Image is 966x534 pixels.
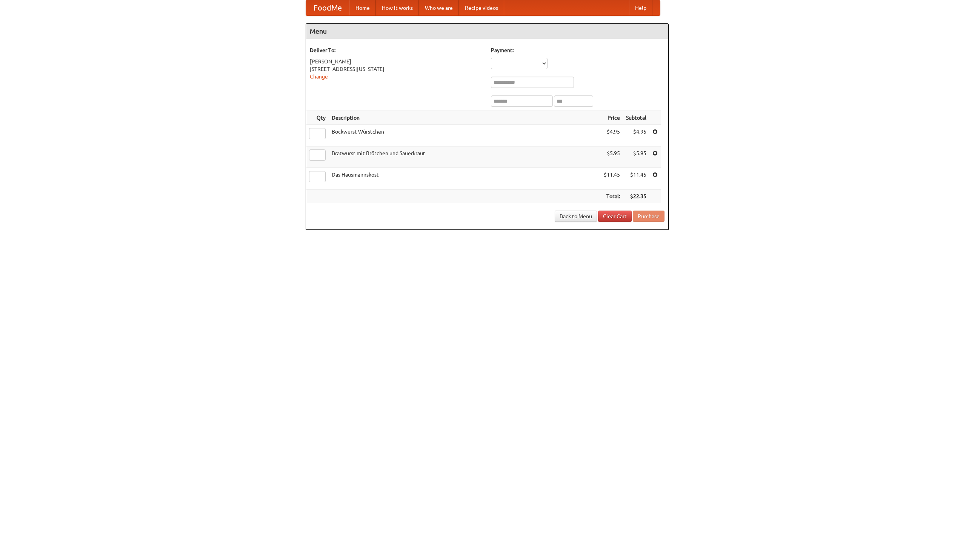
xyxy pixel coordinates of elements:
[601,189,623,203] th: Total:
[310,65,483,73] div: [STREET_ADDRESS][US_STATE]
[310,58,483,65] div: [PERSON_NAME]
[598,211,632,222] a: Clear Cart
[623,125,649,146] td: $4.95
[555,211,597,222] a: Back to Menu
[419,0,459,15] a: Who we are
[306,111,329,125] th: Qty
[306,0,349,15] a: FoodMe
[623,189,649,203] th: $22.35
[459,0,504,15] a: Recipe videos
[491,46,665,54] h5: Payment:
[601,146,623,168] td: $5.95
[376,0,419,15] a: How it works
[310,46,483,54] h5: Deliver To:
[310,74,328,80] a: Change
[633,211,665,222] button: Purchase
[601,111,623,125] th: Price
[329,146,601,168] td: Bratwurst mit Brötchen und Sauerkraut
[329,168,601,189] td: Das Hausmannskost
[601,168,623,189] td: $11.45
[329,111,601,125] th: Description
[623,146,649,168] td: $5.95
[623,168,649,189] td: $11.45
[306,24,668,39] h4: Menu
[329,125,601,146] td: Bockwurst Würstchen
[601,125,623,146] td: $4.95
[349,0,376,15] a: Home
[629,0,652,15] a: Help
[623,111,649,125] th: Subtotal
